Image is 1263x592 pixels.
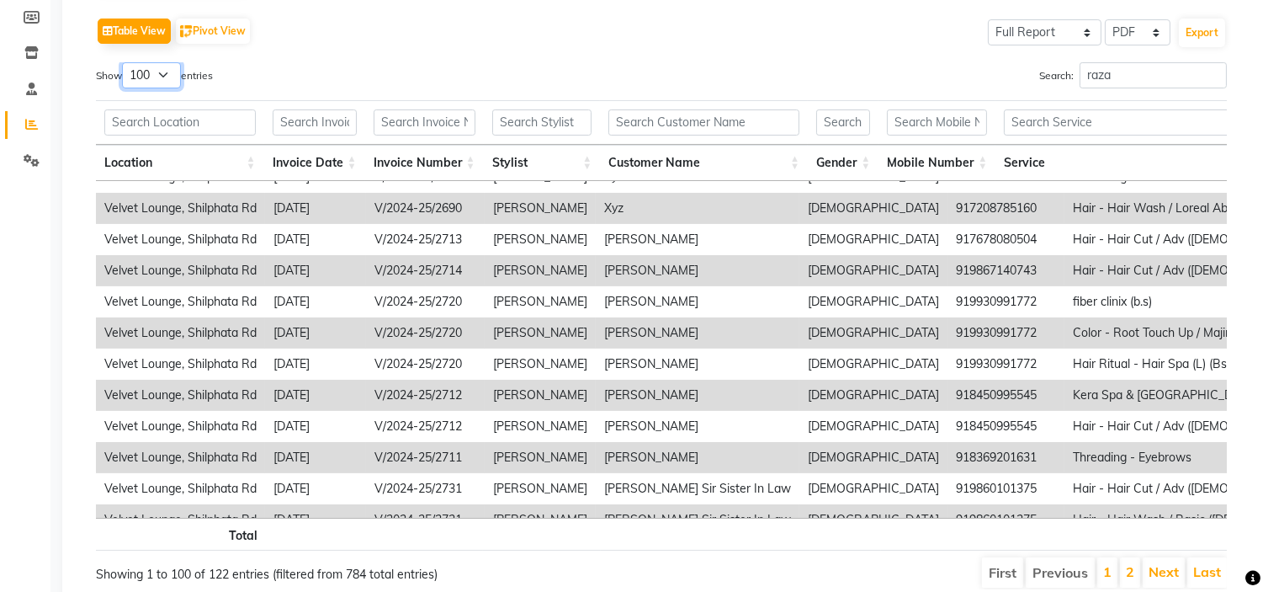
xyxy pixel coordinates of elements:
[596,286,799,317] td: [PERSON_NAME]
[947,317,1064,349] td: 919930991772
[947,473,1064,504] td: 919860101375
[366,286,485,317] td: V/2024-25/2720
[265,193,366,224] td: [DATE]
[96,411,265,442] td: Velvet Lounge, Shilphata Rd
[947,442,1064,473] td: 918369201631
[98,19,171,44] button: Table View
[947,193,1064,224] td: 917208785160
[96,349,265,380] td: Velvet Lounge, Shilphata Rd
[104,109,256,136] input: Search Location
[96,145,264,181] th: Location: activate to sort column ascending
[96,504,265,536] td: Velvet Lounge, Shilphata Rd
[366,504,485,536] td: V/2024-25/2731
[265,473,366,504] td: [DATE]
[273,109,357,136] input: Search Invoice Date
[492,109,592,136] input: Search Stylist
[485,317,596,349] td: [PERSON_NAME]
[1179,19,1225,47] button: Export
[596,442,799,473] td: [PERSON_NAME]
[608,109,799,136] input: Search Customer Name
[180,25,193,38] img: pivot.png
[265,504,366,536] td: [DATE]
[878,145,995,181] th: Mobile Number: activate to sort column ascending
[265,442,366,473] td: [DATE]
[366,473,485,504] td: V/2024-25/2731
[96,473,265,504] td: Velvet Lounge, Shilphata Rd
[596,380,799,411] td: [PERSON_NAME]
[596,255,799,286] td: [PERSON_NAME]
[96,62,213,88] label: Show entries
[799,473,947,504] td: [DEMOGRAPHIC_DATA]
[365,145,484,181] th: Invoice Number: activate to sort column ascending
[947,224,1064,255] td: 917678080504
[485,349,596,380] td: [PERSON_NAME]
[96,255,265,286] td: Velvet Lounge, Shilphata Rd
[799,255,947,286] td: [DEMOGRAPHIC_DATA]
[366,224,485,255] td: V/2024-25/2713
[799,286,947,317] td: [DEMOGRAPHIC_DATA]
[799,317,947,349] td: [DEMOGRAPHIC_DATA]
[596,411,799,442] td: [PERSON_NAME]
[366,442,485,473] td: V/2024-25/2711
[484,145,601,181] th: Stylist: activate to sort column ascending
[799,224,947,255] td: [DEMOGRAPHIC_DATA]
[799,411,947,442] td: [DEMOGRAPHIC_DATA]
[596,193,799,224] td: Xyz
[947,286,1064,317] td: 919930991772
[596,349,799,380] td: [PERSON_NAME]
[799,193,947,224] td: [DEMOGRAPHIC_DATA]
[485,411,596,442] td: [PERSON_NAME]
[596,317,799,349] td: [PERSON_NAME]
[799,504,947,536] td: [DEMOGRAPHIC_DATA]
[947,411,1064,442] td: 918450995545
[122,62,181,88] select: Showentries
[485,224,596,255] td: [PERSON_NAME]
[96,518,266,551] th: Total
[485,193,596,224] td: [PERSON_NAME]
[799,442,947,473] td: [DEMOGRAPHIC_DATA]
[1149,563,1179,580] a: Next
[265,255,366,286] td: [DATE]
[596,504,799,536] td: [PERSON_NAME] Sir Sister In Law
[374,109,475,136] input: Search Invoice Number
[485,380,596,411] td: [PERSON_NAME]
[265,317,366,349] td: [DATE]
[96,442,265,473] td: Velvet Lounge, Shilphata Rd
[96,317,265,349] td: Velvet Lounge, Shilphata Rd
[799,380,947,411] td: [DEMOGRAPHIC_DATA]
[947,255,1064,286] td: 919867140743
[265,349,366,380] td: [DATE]
[176,19,250,44] button: Pivot View
[947,504,1064,536] td: 919860101375
[366,411,485,442] td: V/2024-25/2712
[265,224,366,255] td: [DATE]
[799,349,947,380] td: [DEMOGRAPHIC_DATA]
[265,286,366,317] td: [DATE]
[1080,62,1227,88] input: Search:
[96,556,553,584] div: Showing 1 to 100 of 122 entries (filtered from 784 total entries)
[264,145,365,181] th: Invoice Date: activate to sort column ascending
[485,473,596,504] td: [PERSON_NAME]
[366,255,485,286] td: V/2024-25/2714
[600,145,808,181] th: Customer Name: activate to sort column ascending
[887,109,987,136] input: Search Mobile Number
[96,380,265,411] td: Velvet Lounge, Shilphata Rd
[596,473,799,504] td: [PERSON_NAME] Sir Sister In Law
[96,286,265,317] td: Velvet Lounge, Shilphata Rd
[485,286,596,317] td: [PERSON_NAME]
[816,109,870,136] input: Search Gender
[366,317,485,349] td: V/2024-25/2720
[1126,563,1134,580] a: 2
[366,349,485,380] td: V/2024-25/2720
[947,349,1064,380] td: 919930991772
[1039,62,1227,88] label: Search:
[808,145,878,181] th: Gender: activate to sort column ascending
[485,442,596,473] td: [PERSON_NAME]
[96,224,265,255] td: Velvet Lounge, Shilphata Rd
[1193,563,1221,580] a: Last
[947,380,1064,411] td: 918450995545
[265,411,366,442] td: [DATE]
[96,193,265,224] td: Velvet Lounge, Shilphata Rd
[485,255,596,286] td: [PERSON_NAME]
[366,380,485,411] td: V/2024-25/2712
